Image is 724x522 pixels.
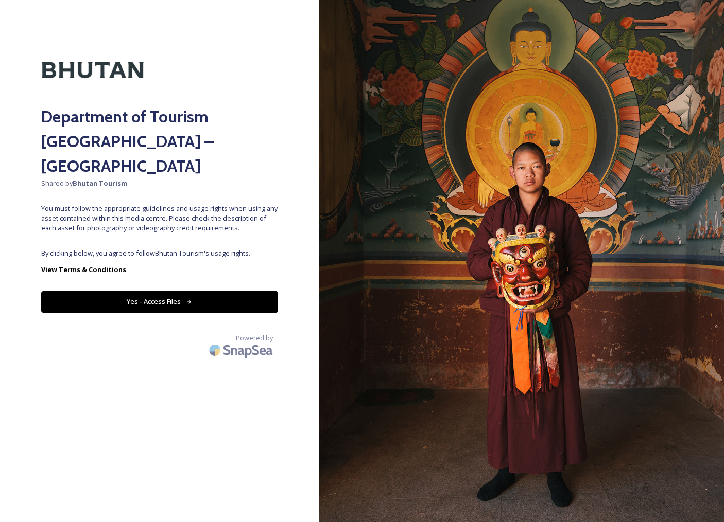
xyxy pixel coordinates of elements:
strong: View Terms & Conditions [41,265,126,274]
img: SnapSea Logo [206,338,278,362]
span: Shared by [41,178,278,188]
a: View Terms & Conditions [41,263,278,276]
span: Powered by [236,333,273,343]
button: Yes - Access Files [41,291,278,312]
h2: Department of Tourism [GEOGRAPHIC_DATA] – [GEOGRAPHIC_DATA] [41,104,278,178]
span: You must follow the appropriate guidelines and usage rights when using any asset contained within... [41,204,278,233]
img: Kingdom-of-Bhutan-Logo.png [41,41,144,99]
strong: Bhutan Tourism [73,178,127,188]
span: By clicking below, you agree to follow Bhutan Tourism 's usage rights. [41,248,278,258]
